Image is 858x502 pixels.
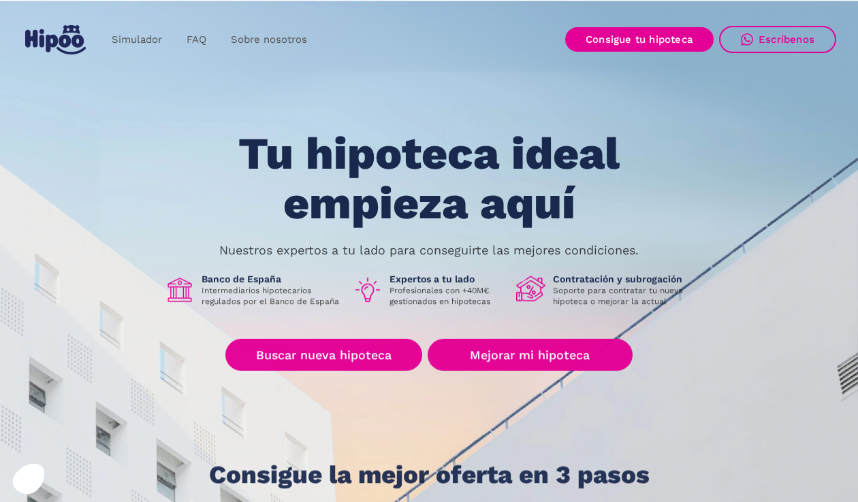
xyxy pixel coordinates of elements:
[719,26,836,53] a: Escríbenos
[390,273,505,286] h1: Expertos a tu lado
[219,27,319,53] a: Sobre nosotros
[174,27,219,53] a: FAQ
[553,286,693,307] p: Soporte para contratar tu nueva hipoteca o mejorar la actual
[219,245,639,256] p: Nuestros expertos a tu lado para conseguirte las mejores condiciones.
[22,20,89,60] a: home
[428,339,633,371] a: Mejorar mi hipoteca
[225,339,422,371] a: Buscar nueva hipoteca
[202,273,342,286] h1: Banco de España
[390,286,505,307] p: Profesionales con +40M€ gestionados en hipotecas
[209,461,650,488] h1: Consigue la mejor oferta en 3 pasos
[202,286,342,307] p: Intermediarios hipotecarios regulados por el Banco de España
[565,27,714,52] a: Consigue tu hipoteca
[759,33,814,46] div: Escríbenos
[99,27,174,53] a: Simulador
[171,129,687,228] h1: Tu hipoteca ideal empieza aquí
[553,273,693,286] h1: Contratación y subrogación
